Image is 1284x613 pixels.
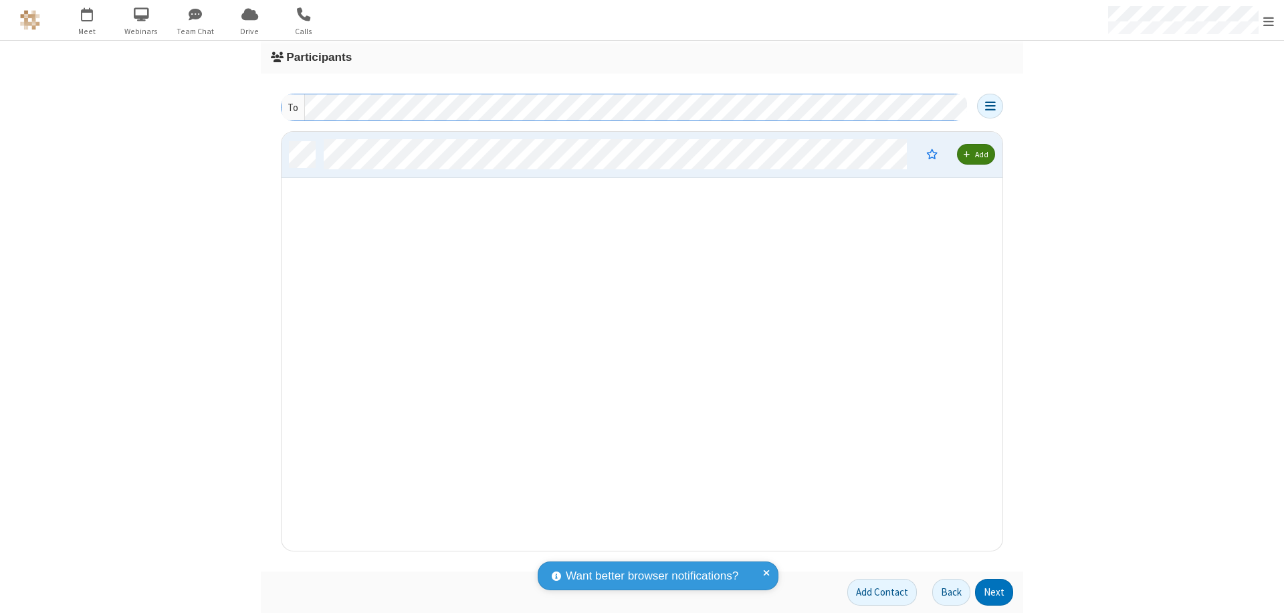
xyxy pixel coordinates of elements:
[279,25,329,37] span: Calls
[225,25,275,37] span: Drive
[847,579,917,606] button: Add Contact
[856,586,908,598] span: Add Contact
[977,94,1003,118] button: Open menu
[116,25,167,37] span: Webinars
[282,94,305,120] div: To
[975,149,988,159] span: Add
[975,579,1013,606] button: Next
[932,579,970,606] button: Back
[957,144,995,165] button: Add
[566,567,738,585] span: Want better browser notifications?
[271,51,1013,64] h3: Participants
[20,10,40,30] img: QA Selenium DO NOT DELETE OR CHANGE
[282,132,1004,552] div: grid
[917,143,947,165] button: Moderator
[62,25,112,37] span: Meet
[171,25,221,37] span: Team Chat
